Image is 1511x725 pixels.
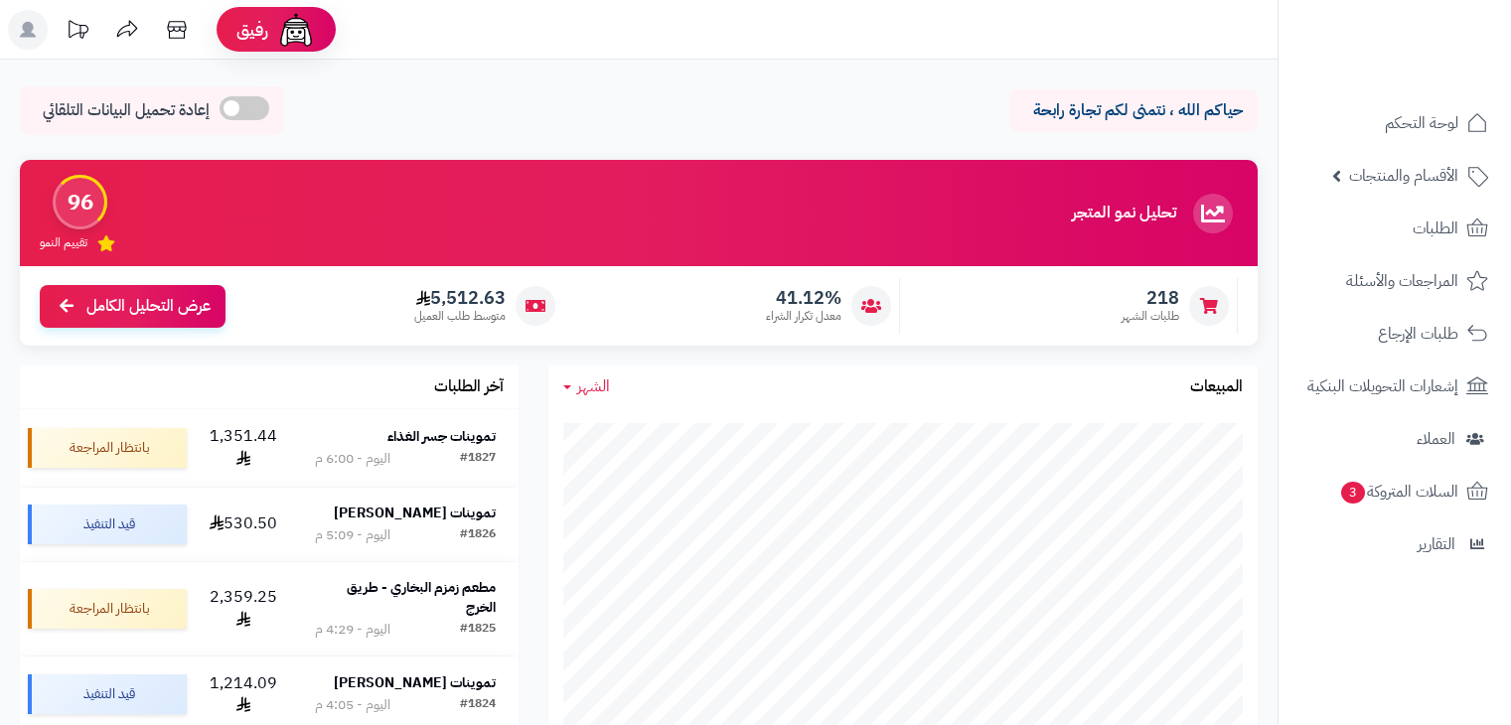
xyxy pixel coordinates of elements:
a: طلبات الإرجاع [1290,310,1499,358]
td: 1,351.44 [195,409,292,487]
strong: تموينات جسر الغذاء [387,426,496,447]
p: حياكم الله ، نتمنى لكم تجارة رابحة [1024,99,1243,122]
a: الطلبات [1290,205,1499,252]
span: 41.12% [766,287,841,309]
span: التقارير [1418,530,1455,558]
strong: تموينات [PERSON_NAME] [334,672,496,693]
a: المراجعات والأسئلة [1290,257,1499,305]
div: اليوم - 4:05 م [315,695,390,715]
span: الشهر [577,374,610,398]
div: اليوم - 6:00 م [315,449,390,469]
span: إشعارات التحويلات البنكية [1307,372,1458,400]
span: متوسط طلب العميل [414,308,506,325]
span: العملاء [1417,425,1455,453]
div: قيد التنفيذ [28,674,187,714]
a: الشهر [563,375,610,398]
a: تحديثات المنصة [53,10,102,55]
span: 3 [1341,482,1365,504]
a: عرض التحليل الكامل [40,285,226,328]
div: بانتظار المراجعة [28,589,187,629]
strong: تموينات [PERSON_NAME] [334,503,496,523]
td: 530.50 [195,488,292,561]
span: الأقسام والمنتجات [1349,162,1458,190]
span: الطلبات [1413,215,1458,242]
a: لوحة التحكم [1290,99,1499,147]
span: عرض التحليل الكامل [86,295,211,318]
span: طلبات الإرجاع [1378,320,1458,348]
span: 5,512.63 [414,287,506,309]
span: معدل تكرار الشراء [766,308,841,325]
div: #1826 [460,525,496,545]
a: العملاء [1290,415,1499,463]
span: المراجعات والأسئلة [1346,267,1458,295]
h3: آخر الطلبات [434,378,504,396]
strong: مطعم زمزم البخاري - طريق الخرج [347,577,496,618]
span: إعادة تحميل البيانات التلقائي [43,99,210,122]
div: قيد التنفيذ [28,505,187,544]
span: طلبات الشهر [1122,308,1179,325]
div: #1825 [460,620,496,640]
span: تقييم النمو [40,234,87,251]
h3: تحليل نمو المتجر [1072,205,1176,222]
div: اليوم - 4:29 م [315,620,390,640]
img: ai-face.png [276,10,316,50]
div: اليوم - 5:09 م [315,525,390,545]
span: لوحة التحكم [1385,109,1458,137]
td: 2,359.25 [195,562,292,655]
div: بانتظار المراجعة [28,428,187,468]
h3: المبيعات [1190,378,1243,396]
span: السلات المتروكة [1339,478,1458,506]
div: #1827 [460,449,496,469]
a: التقارير [1290,520,1499,568]
img: logo-2.png [1376,51,1492,92]
span: 218 [1122,287,1179,309]
a: إشعارات التحويلات البنكية [1290,362,1499,410]
span: رفيق [236,18,268,42]
a: السلات المتروكة3 [1290,468,1499,515]
div: #1824 [460,695,496,715]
